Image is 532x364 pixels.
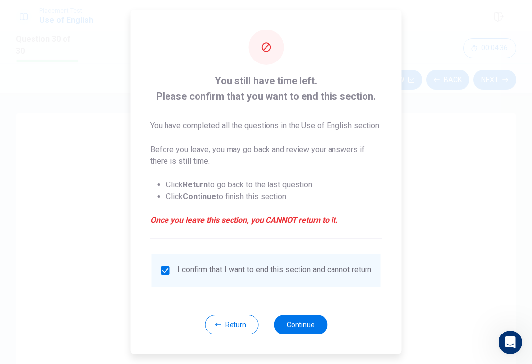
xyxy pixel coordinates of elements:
span: You still have time left. Please confirm that you want to end this section. [150,73,382,104]
button: Messages [66,273,131,313]
span: Home [22,298,44,305]
span: Messages [82,298,116,305]
li: Click to go back to the last question [166,179,382,191]
div: I confirm that I want to end this section and cannot return. [177,265,373,276]
iframe: Intercom live chat [499,331,522,354]
button: Return [205,315,258,334]
div: I lost my test due to a technical error (CEFR Level Test) [20,236,165,256]
button: Search for help [14,180,183,199]
div: Ask a questionAI Agent and team can helpProfile image for Fin [10,133,187,170]
img: Profile image for Fin [153,146,165,157]
span: Help [156,298,172,305]
div: CEFR Level Test Structure and Scoring System [14,203,183,232]
span: Search for help [20,184,80,195]
strong: Return [183,180,208,189]
button: Continue [274,315,327,334]
div: Ask a question [20,141,149,152]
p: Hey Mady. Welcome to EduSynch! [20,70,177,103]
div: CEFR Level Test Structure and Scoring System [20,207,165,228]
p: Before you leave, you may go back and review your answers if there is still time. [150,144,382,167]
div: I lost my test due to a technical error (CEFR Level Test) [14,232,183,260]
div: Close [169,16,187,33]
div: AI Agent and team can help [20,152,149,162]
p: How can we help? [20,103,177,120]
em: Once you leave this section, you CANNOT return to it. [150,214,382,226]
strong: Continue [183,192,216,201]
p: You have completed all the questions in the Use of English section. [150,120,382,132]
li: Click to finish this section. [166,191,382,203]
button: Help [132,273,197,313]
